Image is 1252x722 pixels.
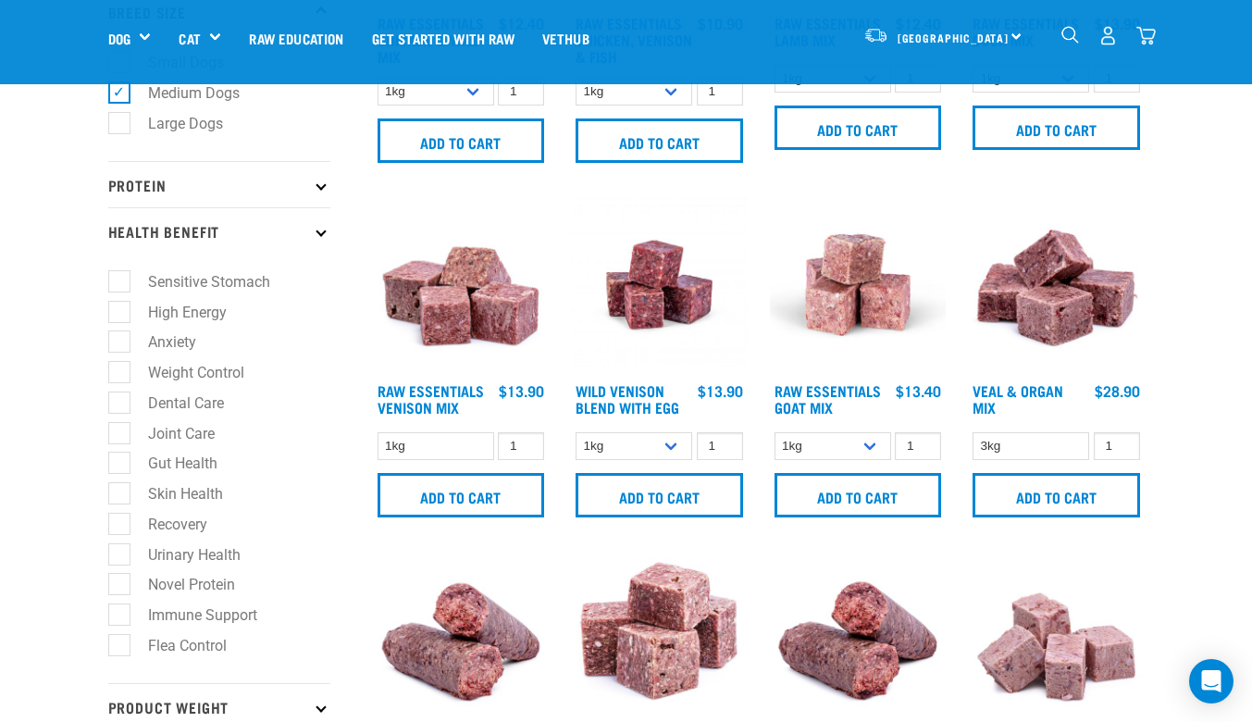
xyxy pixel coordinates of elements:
label: Novel Protein [118,573,242,596]
input: Add to cart [378,473,545,517]
input: 1 [498,432,544,461]
label: Gut Health [118,452,225,475]
img: home-icon@2x.png [1136,26,1156,45]
input: 1 [498,78,544,106]
label: Medium Dogs [118,81,247,105]
img: 1113 RE Venison Mix 01 [373,196,550,373]
div: $13.90 [698,382,743,399]
input: Add to cart [576,473,743,517]
label: Weight Control [118,361,252,384]
input: Add to cart [378,118,545,163]
a: Raw Education [235,1,357,75]
input: 1 [895,432,941,461]
label: High Energy [118,301,234,324]
a: Wild Venison Blend with Egg [576,386,679,411]
img: user.png [1098,26,1118,45]
input: Add to cart [775,473,942,517]
a: Raw Essentials Goat Mix [775,386,881,411]
img: van-moving.png [863,27,888,44]
label: Immune Support [118,604,265,627]
p: Protein [108,161,330,207]
input: 1 [697,432,743,461]
label: Large Dogs [118,112,230,135]
label: Joint Care [118,422,222,445]
div: $28.90 [1095,382,1140,399]
span: [GEOGRAPHIC_DATA] [898,34,1010,41]
label: Anxiety [118,330,204,354]
input: Add to cart [973,106,1140,150]
label: Dental Care [118,392,231,415]
a: Cat [179,28,200,49]
label: Skin Health [118,482,230,505]
div: Open Intercom Messenger [1189,659,1233,703]
label: Recovery [118,513,215,536]
label: Flea Control [118,634,234,657]
p: Health Benefit [108,207,330,254]
div: $13.90 [499,382,544,399]
input: Add to cart [973,473,1140,517]
input: 1 [697,78,743,106]
img: home-icon-1@2x.png [1061,26,1079,44]
a: Raw Essentials Venison Mix [378,386,484,411]
input: 1 [1094,432,1140,461]
a: Dog [108,28,130,49]
input: Add to cart [775,106,942,150]
a: Veal & Organ Mix [973,386,1063,411]
div: $13.40 [896,382,941,399]
img: Goat M Ix 38448 [770,196,947,373]
input: Add to cart [576,118,743,163]
label: Sensitive Stomach [118,270,278,293]
label: Urinary Health [118,543,248,566]
a: Get started with Raw [358,1,528,75]
img: 1158 Veal Organ Mix 01 [968,196,1145,373]
img: Venison Egg 1616 [571,196,748,373]
a: Vethub [528,1,603,75]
